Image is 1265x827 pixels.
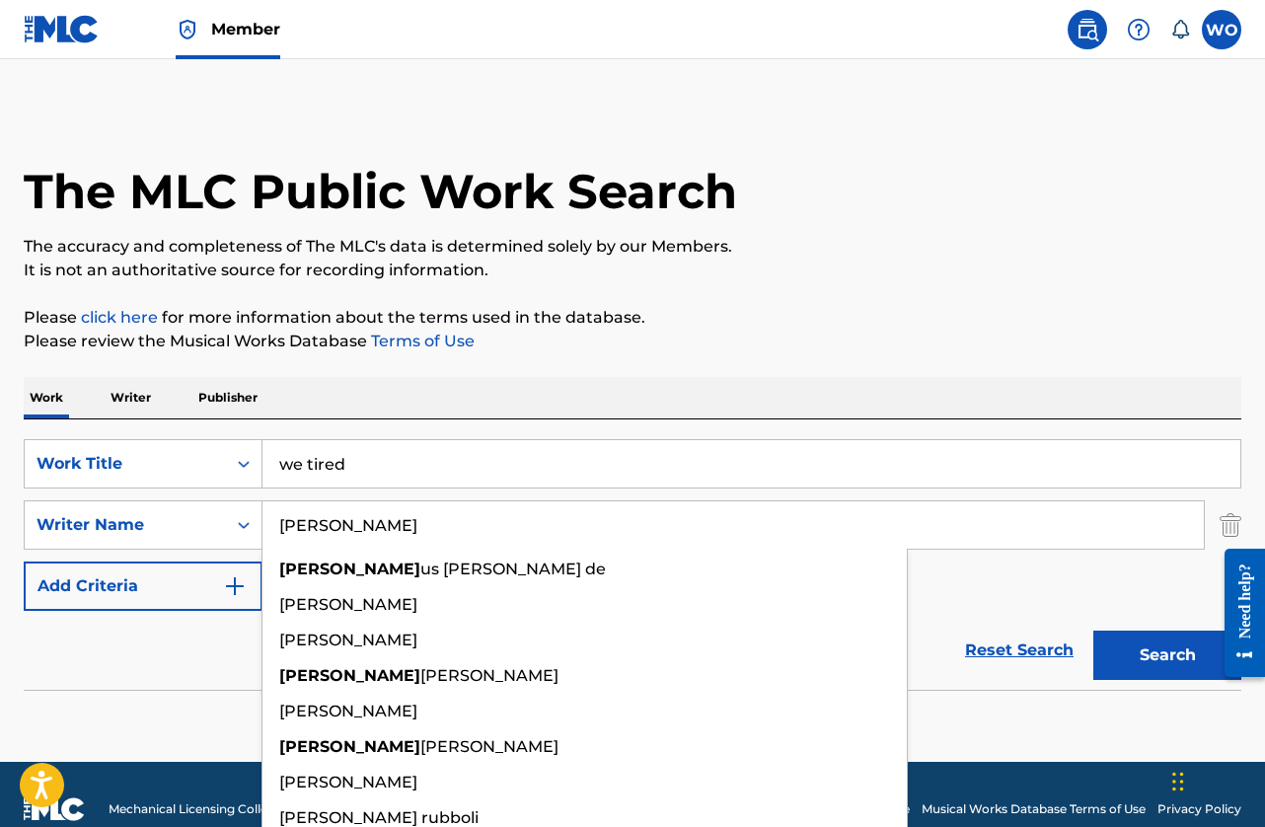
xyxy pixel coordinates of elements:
[24,15,100,43] img: MLC Logo
[1166,732,1265,827] iframe: Chat Widget
[279,773,417,791] span: [PERSON_NAME]
[1210,534,1265,693] iframe: Resource Center
[955,629,1083,672] a: Reset Search
[367,332,475,350] a: Terms of Use
[922,800,1146,818] a: Musical Works Database Terms of Use
[1202,10,1241,49] div: User Menu
[279,595,417,614] span: [PERSON_NAME]
[105,377,157,418] p: Writer
[279,808,479,827] span: [PERSON_NAME] rubboli
[1170,20,1190,39] div: Notifications
[176,18,199,41] img: Top Rightsholder
[24,162,737,221] h1: The MLC Public Work Search
[1068,10,1107,49] a: Public Search
[24,235,1241,259] p: The accuracy and completeness of The MLC's data is determined solely by our Members.
[420,560,606,578] span: us [PERSON_NAME] de
[223,574,247,598] img: 9d2ae6d4665cec9f34b9.svg
[1172,752,1184,811] div: Drag
[1119,10,1158,49] div: Help
[37,452,214,476] div: Work Title
[109,800,337,818] span: Mechanical Licensing Collective © 2025
[279,666,420,685] strong: [PERSON_NAME]
[24,306,1241,330] p: Please for more information about the terms used in the database.
[24,439,1241,690] form: Search Form
[420,737,558,756] span: [PERSON_NAME]
[1220,500,1241,550] img: Delete Criterion
[279,702,417,720] span: [PERSON_NAME]
[1127,18,1151,41] img: help
[211,18,280,40] span: Member
[24,797,85,821] img: logo
[279,560,420,578] strong: [PERSON_NAME]
[420,666,558,685] span: [PERSON_NAME]
[24,377,69,418] p: Work
[24,259,1241,282] p: It is not an authoritative source for recording information.
[81,308,158,327] a: click here
[1157,800,1241,818] a: Privacy Policy
[279,631,417,649] span: [PERSON_NAME]
[1093,631,1241,680] button: Search
[279,737,420,756] strong: [PERSON_NAME]
[24,330,1241,353] p: Please review the Musical Works Database
[1076,18,1099,41] img: search
[192,377,263,418] p: Publisher
[37,513,214,537] div: Writer Name
[24,562,262,611] button: Add Criteria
